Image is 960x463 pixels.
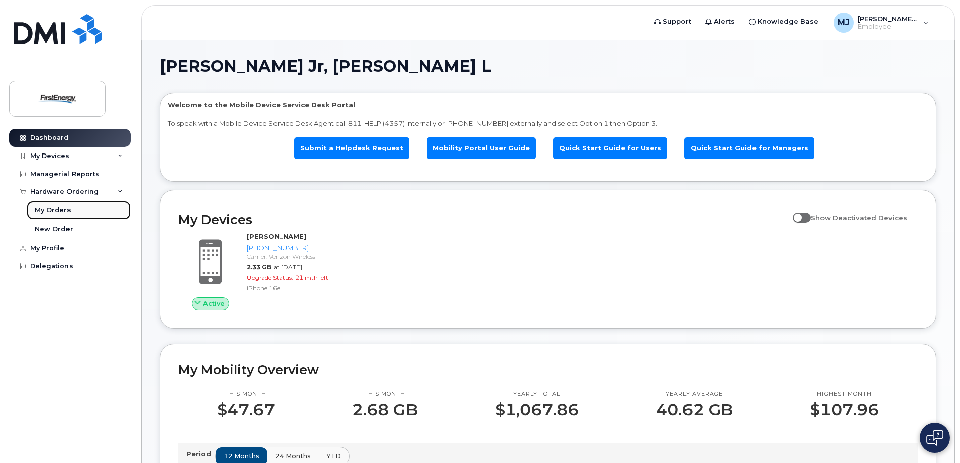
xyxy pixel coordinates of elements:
p: $107.96 [810,401,879,419]
p: To speak with a Mobile Device Service Desk Agent call 811-HELP (4357) internally or [PHONE_NUMBER... [168,119,928,128]
p: Welcome to the Mobile Device Service Desk Portal [168,100,928,110]
a: Quick Start Guide for Managers [684,137,814,159]
span: 2.33 GB [247,263,271,271]
span: at [DATE] [273,263,302,271]
p: $47.67 [217,401,275,419]
p: Yearly total [495,390,579,398]
span: 21 mth left [295,274,328,281]
strong: [PERSON_NAME] [247,232,306,240]
p: Yearly average [656,390,733,398]
h2: My Mobility Overview [178,362,918,377]
p: This month [217,390,275,398]
input: Show Deactivated Devices [793,208,801,216]
p: Period [186,449,215,459]
h2: My Devices [178,212,788,227]
span: Upgrade Status: [247,274,293,281]
a: Submit a Helpdesk Request [294,137,409,159]
div: iPhone 16e [247,284,350,292]
p: This month [352,390,418,398]
div: [PHONE_NUMBER] [247,243,350,253]
p: Highest month [810,390,879,398]
div: Carrier: Verizon Wireless [247,252,350,261]
p: 40.62 GB [656,401,733,419]
img: Open chat [926,430,943,446]
span: Show Deactivated Devices [811,214,907,222]
a: Quick Start Guide for Users [553,137,667,159]
p: 2.68 GB [352,401,418,419]
span: Active [203,299,225,308]
span: YTD [326,451,341,461]
a: Mobility Portal User Guide [427,137,536,159]
span: [PERSON_NAME] Jr, [PERSON_NAME] L [160,59,491,74]
span: 24 months [275,451,311,461]
p: $1,067.86 [495,401,579,419]
a: Active[PERSON_NAME][PHONE_NUMBER]Carrier: Verizon Wireless2.33 GBat [DATE]Upgrade Status:21 mth l... [178,232,354,310]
